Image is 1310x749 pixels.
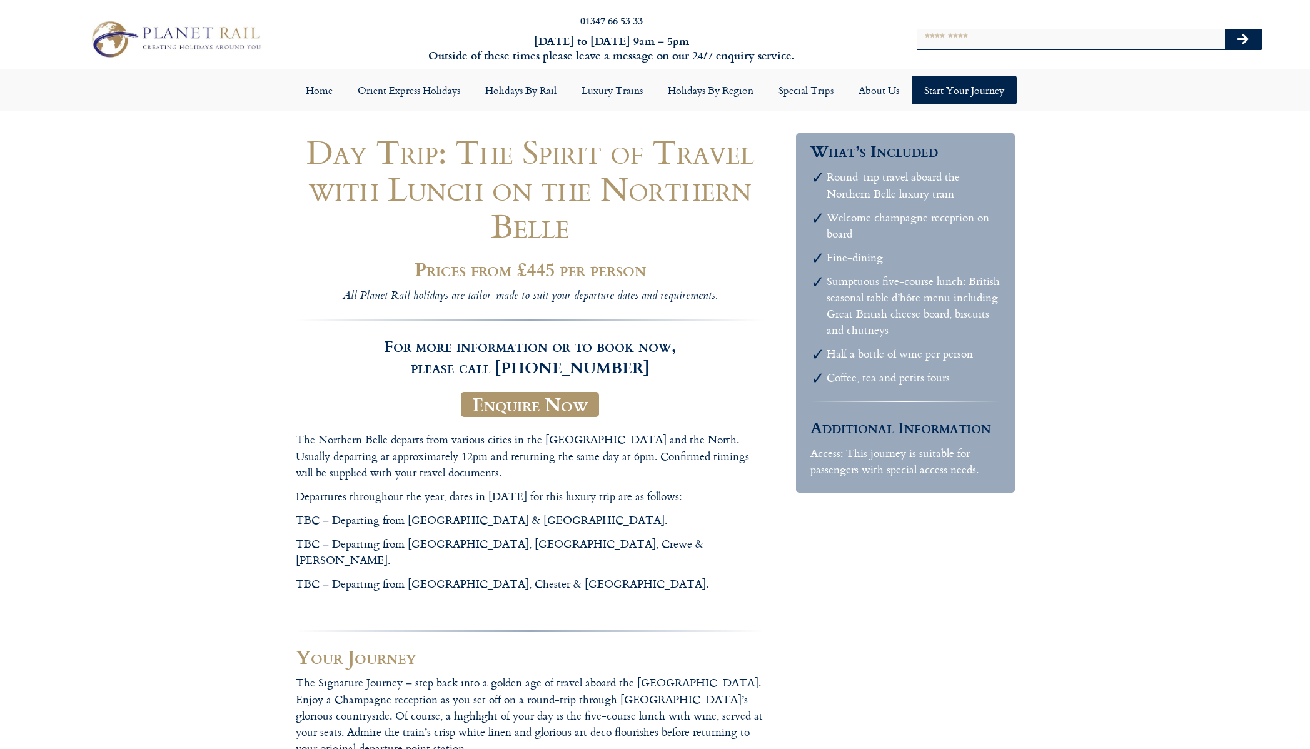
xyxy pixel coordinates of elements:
p: TBC – Departing from [GEOGRAPHIC_DATA] & [GEOGRAPHIC_DATA]. [296,512,765,528]
img: Planet Rail Train Holidays Logo [84,17,265,61]
p: Access: This journey is suitable for passengers with special access needs. [810,445,1000,478]
h1: Day Trip: The Spirit of Travel with Lunch on the Northern Belle [296,133,765,244]
li: Round-trip travel aboard the Northern Belle luxury train [827,169,1000,202]
a: Enquire Now [461,392,599,417]
a: Holidays by Region [655,76,766,104]
a: Start your Journey [912,76,1017,104]
a: Home [293,76,345,104]
h3: Additional Information [810,417,1000,438]
li: Half a bottle of wine per person [827,346,1000,362]
button: Search [1225,29,1261,49]
h3: For more information or to book now, please call [PHONE_NUMBER] [296,319,765,377]
h6: [DATE] to [DATE] 9am – 5pm Outside of these times please leave a message on our 24/7 enquiry serv... [353,34,870,63]
i: All Planet Rail holidays are tailor-made to suit your departure dates and requirements. [343,288,717,306]
a: About Us [846,76,912,104]
li: Coffee, tea and petits fours [827,369,1000,386]
nav: Menu [6,76,1304,104]
li: Fine-dining [827,249,1000,266]
a: Orient Express Holidays [345,76,473,104]
a: 01347 66 53 33 [580,13,643,28]
h2: Prices from £445 per person [296,259,765,280]
a: Special Trips [766,76,846,104]
p: The Northern Belle departs from various cities in the [GEOGRAPHIC_DATA] and the North. Usually de... [296,431,765,481]
p: TBC – Departing from [GEOGRAPHIC_DATA], [GEOGRAPHIC_DATA], Crewe & [PERSON_NAME]. [296,536,765,569]
p: TBC – Departing from [GEOGRAPHIC_DATA], Chester & [GEOGRAPHIC_DATA]. [296,576,765,592]
h2: Your Journey [296,630,765,668]
li: Sumptuous five-course lunch: British seasonal table d’hôte menu including Great British cheese bo... [827,273,1000,339]
a: Holidays by Rail [473,76,569,104]
h3: What’s Included [810,141,1000,161]
li: Welcome champagne reception on board [827,209,1000,243]
a: Luxury Trains [569,76,655,104]
p: Departures throughout the year, dates in [DATE] for this luxury trip are as follows: [296,488,765,505]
